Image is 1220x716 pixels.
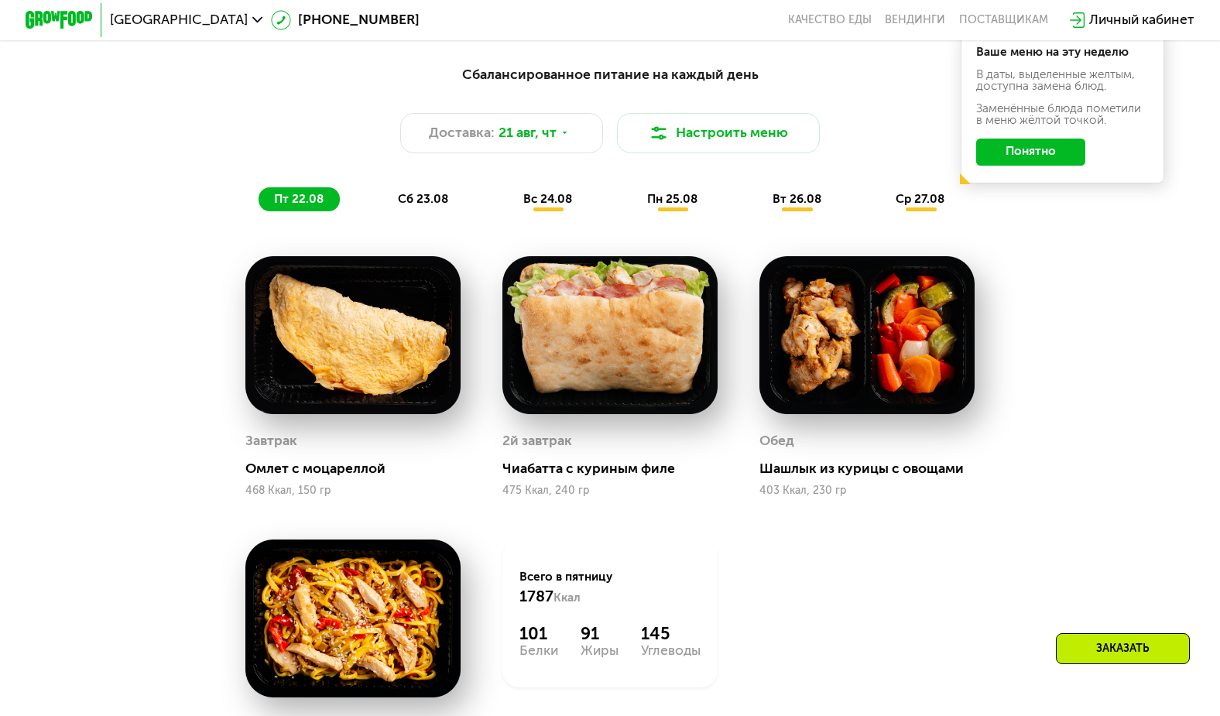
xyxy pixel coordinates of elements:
div: Шашлык из курицы с овощами [759,461,988,478]
div: 145 [641,624,701,644]
span: ср 27.08 [896,192,944,206]
span: пт 22.08 [274,192,324,206]
span: Доставка: [429,123,495,143]
span: сб 23.08 [398,192,448,206]
span: пн 25.08 [647,192,697,206]
div: Заказать [1056,633,1190,664]
div: Жиры [581,644,619,658]
div: Завтрак [245,429,297,454]
span: [GEOGRAPHIC_DATA] [110,13,248,27]
span: вс 24.08 [523,192,572,206]
span: 21 авг, чт [499,123,557,143]
div: Обед [759,429,794,454]
button: Настроить меню [617,113,821,154]
div: Омлет с моцареллой [245,461,474,478]
div: Заменённые блюда пометили в меню жёлтой точкой. [976,103,1149,127]
a: [PHONE_NUMBER] [271,10,420,30]
div: Белки [519,644,558,658]
div: 91 [581,624,619,644]
div: 475 Ккал, 240 гр [502,485,717,497]
div: Углеводы [641,644,701,658]
div: 2й завтрак [502,429,572,454]
div: поставщикам [959,13,1048,27]
span: вт 26.08 [773,192,821,206]
div: 403 Ккал, 230 гр [759,485,974,497]
div: Ваше меню на эту неделю [976,46,1149,58]
div: 468 Ккал, 150 гр [245,485,460,497]
div: Чиабатта с куриным филе [502,461,731,478]
div: Личный кабинет [1089,10,1194,30]
a: Вендинги [885,13,945,27]
div: 101 [519,624,558,644]
div: Сбалансированное питание на каждый день [108,64,1112,85]
div: В даты, выделенные желтым, доступна замена блюд. [976,69,1149,93]
span: 1787 [519,587,553,605]
div: Всего в пятницу [519,569,701,607]
a: Качество еды [788,13,872,27]
button: Понятно [976,139,1086,166]
span: Ккал [553,591,581,605]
